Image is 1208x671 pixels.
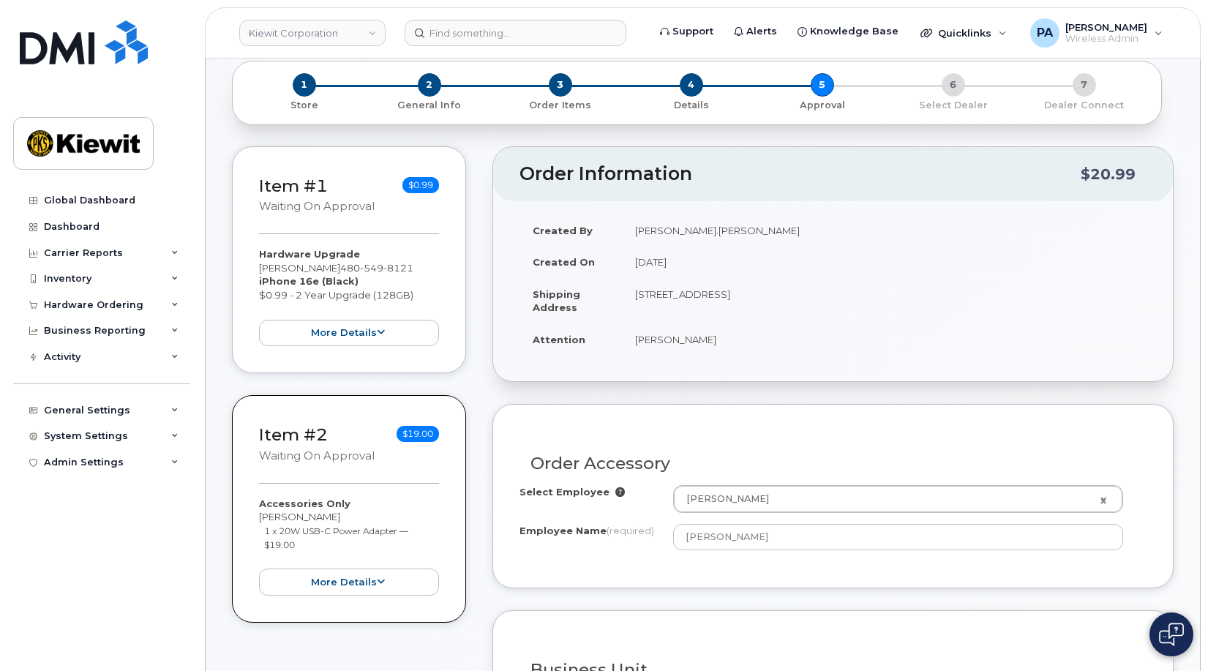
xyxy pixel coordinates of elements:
small: 1 x 20W USB-C Power Adapter — $19.00 [264,525,408,550]
span: Quicklinks [938,27,991,39]
a: Support [650,17,724,46]
input: Please fill out this field [673,524,1123,550]
strong: Accessories Only [259,498,350,509]
a: 3 Order Items [495,97,626,112]
a: 4 Details [626,97,757,112]
strong: Shipping Address [533,288,580,314]
span: $0.99 [402,177,439,193]
i: Selection will overwrite employee Name, Number, City and Business Units inputs [615,487,625,497]
span: 3 [549,73,572,97]
button: more details [259,569,439,596]
a: Knowledge Base [787,17,909,46]
p: Store [250,99,358,112]
strong: Hardware Upgrade [259,248,360,260]
small: Waiting On Approval [259,200,375,213]
a: Item #1 [259,176,328,196]
span: 480 [340,262,413,274]
p: General Info [369,99,489,112]
div: [PERSON_NAME] [259,497,439,596]
span: $19.00 [397,426,439,442]
span: Alerts [746,24,777,39]
div: Quicklinks [910,18,1017,48]
span: Knowledge Base [810,24,899,39]
td: [PERSON_NAME].[PERSON_NAME] [622,214,1147,247]
span: 8121 [383,262,413,274]
span: Wireless Admin [1065,33,1147,45]
img: Open chat [1159,623,1184,646]
div: $20.99 [1081,160,1136,188]
span: 2 [418,73,441,97]
a: 2 General Info [364,97,495,112]
p: Details [631,99,751,112]
strong: Created On [533,256,595,268]
a: Alerts [724,17,787,46]
p: Order Items [500,99,620,112]
td: [DATE] [622,246,1147,278]
a: Kiewit Corporation [239,20,386,46]
label: Select Employee [519,485,609,499]
td: [PERSON_NAME] [622,323,1147,356]
a: [PERSON_NAME] [674,486,1122,512]
td: [STREET_ADDRESS] [622,278,1147,323]
button: more details [259,320,439,347]
span: [PERSON_NAME] [678,492,769,506]
h3: Order Accessory [530,454,1136,473]
span: [PERSON_NAME] [1065,21,1147,33]
label: Employee Name [519,524,654,538]
strong: Created By [533,225,593,236]
div: Paul Andrews [1020,18,1173,48]
h2: Order Information [519,164,1081,184]
small: Waiting On Approval [259,449,375,462]
span: Support [672,24,713,39]
strong: iPhone 16e (Black) [259,275,359,287]
span: PA [1037,24,1053,42]
span: (required) [607,525,654,536]
div: [PERSON_NAME] $0.99 - 2 Year Upgrade (128GB) [259,247,439,346]
a: 1 Store [244,97,364,112]
span: 1 [293,73,316,97]
a: Item #2 [259,424,328,445]
input: Find something... [405,20,626,46]
span: 4 [680,73,703,97]
span: 549 [360,262,383,274]
strong: Attention [533,334,585,345]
